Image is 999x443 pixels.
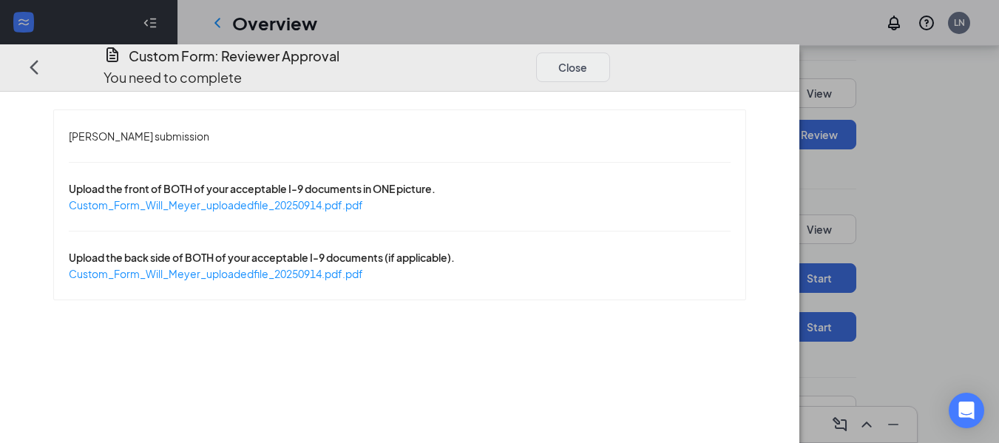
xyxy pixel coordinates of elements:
a: Custom_Form_Will_Meyer_uploadedfile_20250914.pdf.pdf [69,198,363,212]
span: [PERSON_NAME] submission [69,129,209,143]
a: Custom_Form_Will_Meyer_uploadedfile_20250914.pdf.pdf [69,267,363,280]
svg: CustomFormIcon [104,46,121,64]
h4: Custom Form: Reviewer Approval [129,46,339,67]
div: Open Intercom Messenger [949,393,984,428]
span: Upload the front of BOTH of your acceptable I-9 documents in ONE picture. [69,182,436,195]
span: Upload the back side of BOTH of your acceptable I-9 documents (if applicable). [69,251,455,264]
button: Close [536,52,610,81]
p: You need to complete [104,67,339,87]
